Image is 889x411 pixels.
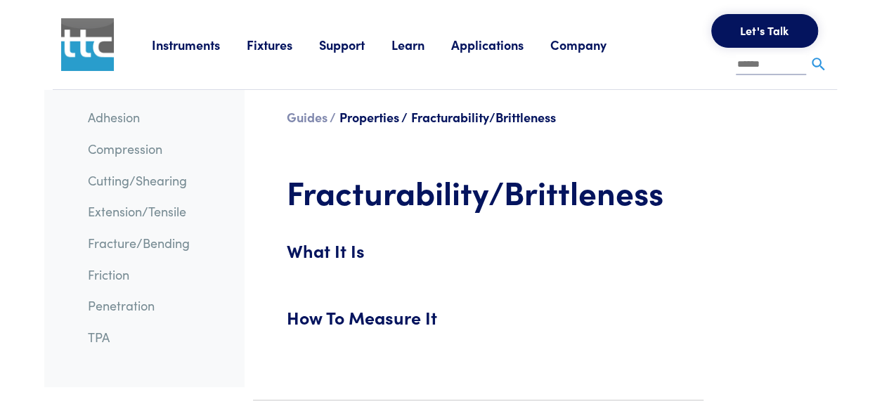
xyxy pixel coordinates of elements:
img: ttc_logo_1x1_v1.0.png [61,18,114,71]
a: Fracture/Bending [88,234,190,252]
a: Applications [451,36,550,53]
a: Properties / [339,108,408,126]
a: Fixtures [247,36,319,53]
a: Company [550,36,633,53]
h5: What It Is [287,238,670,277]
h5: How To Measure It [287,305,670,344]
a: Compression [88,140,162,157]
a: Extension/Tensile [88,202,186,220]
a: Cutting/Shearing [88,171,187,189]
a: Penetration [88,296,155,314]
a: Friction [88,266,129,283]
a: Guides / [287,107,336,128]
a: Learn [391,36,451,53]
a: Adhesion [88,108,140,126]
a: Instruments [152,36,247,53]
a: Fracturability/Brittleness [411,108,556,126]
h1: Fracturability/Brittleness [287,150,670,233]
a: TPA [88,328,110,346]
button: Let's Talk [711,14,818,48]
a: Support [319,36,391,53]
